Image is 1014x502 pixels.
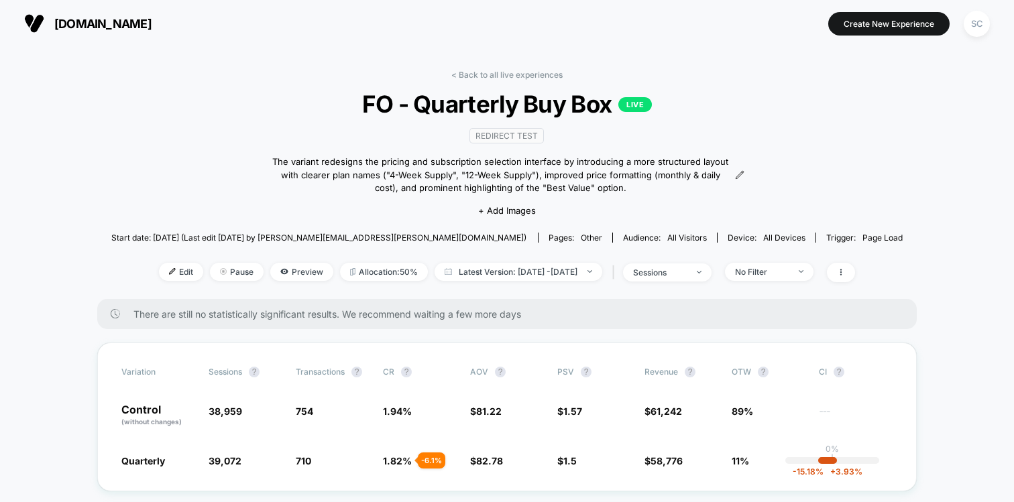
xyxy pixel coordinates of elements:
span: Preview [270,263,333,281]
div: Pages: [549,233,602,243]
span: 39,072 [209,455,241,466]
span: -15.18 % [793,466,824,477]
div: SC [964,11,990,37]
img: end [587,270,592,273]
img: calendar [445,268,452,275]
button: ? [581,367,591,377]
span: $ [644,405,682,417]
img: edit [169,268,176,275]
span: Quarterly [121,455,165,466]
span: Redirect Test [469,128,544,143]
span: 11% [732,455,749,466]
span: other [581,233,602,243]
span: Latest Version: [DATE] - [DATE] [435,263,602,281]
span: 710 [296,455,311,466]
span: Revenue [644,367,678,377]
span: Pause [210,263,264,281]
span: $ [470,405,502,417]
span: FO - Quarterly Buy Box [151,90,863,118]
div: sessions [633,267,687,277]
span: 61,242 [651,405,682,417]
img: end [220,268,227,275]
a: < Back to all live experiences [451,70,563,80]
img: rebalance [350,268,355,275]
button: ? [685,367,695,377]
div: - 6.1 % [418,452,445,468]
span: Page Load [862,233,903,243]
button: ? [758,367,769,377]
span: $ [644,455,683,466]
span: Variation [121,367,195,377]
img: end [697,271,701,273]
p: 0% [826,444,839,454]
span: 82.78 [476,455,503,466]
button: ? [401,367,412,377]
span: 754 [296,405,313,417]
span: + [830,466,836,477]
span: 1.94 % [383,405,412,417]
div: Trigger: [826,233,903,243]
span: 1.57 [563,405,582,417]
span: 3.93 % [824,466,862,477]
span: $ [557,405,582,417]
p: | [831,454,834,464]
span: CR [383,367,394,377]
span: $ [557,455,577,466]
span: [DOMAIN_NAME] [54,17,152,31]
span: all devices [763,233,805,243]
span: AOV [470,367,488,377]
span: The variant redesigns the pricing and subscription selection interface by introducing a more stru... [270,155,732,195]
img: end [799,270,803,273]
span: --- [819,407,893,427]
span: 81.22 [476,405,502,417]
span: $ [470,455,503,466]
button: ? [495,367,506,377]
span: There are still no statistically significant results. We recommend waiting a few more days [133,308,890,320]
span: Device: [717,233,815,243]
span: + Add Images [478,205,536,216]
span: OTW [732,367,805,377]
span: Start date: [DATE] (Last edit [DATE] by [PERSON_NAME][EMAIL_ADDRESS][PERSON_NAME][DOMAIN_NAME]) [111,233,526,243]
span: 89% [732,405,753,417]
button: ? [249,367,260,377]
span: | [609,263,623,282]
span: PSV [557,367,574,377]
p: LIVE [618,97,652,112]
span: Allocation: 50% [340,263,428,281]
p: Control [121,404,195,427]
span: 1.82 % [383,455,412,466]
span: Transactions [296,367,345,377]
button: ? [834,367,844,377]
button: Create New Experience [828,12,950,36]
span: CI [819,367,893,377]
button: [DOMAIN_NAME] [20,13,156,34]
button: SC [960,10,994,38]
img: Visually logo [24,13,44,34]
span: Sessions [209,367,242,377]
span: Edit [159,263,203,281]
span: 1.5 [563,455,577,466]
div: Audience: [623,233,707,243]
span: 38,959 [209,405,242,417]
button: ? [351,367,362,377]
span: All Visitors [667,233,707,243]
span: (without changes) [121,418,182,426]
span: 58,776 [651,455,683,466]
div: No Filter [735,267,789,277]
